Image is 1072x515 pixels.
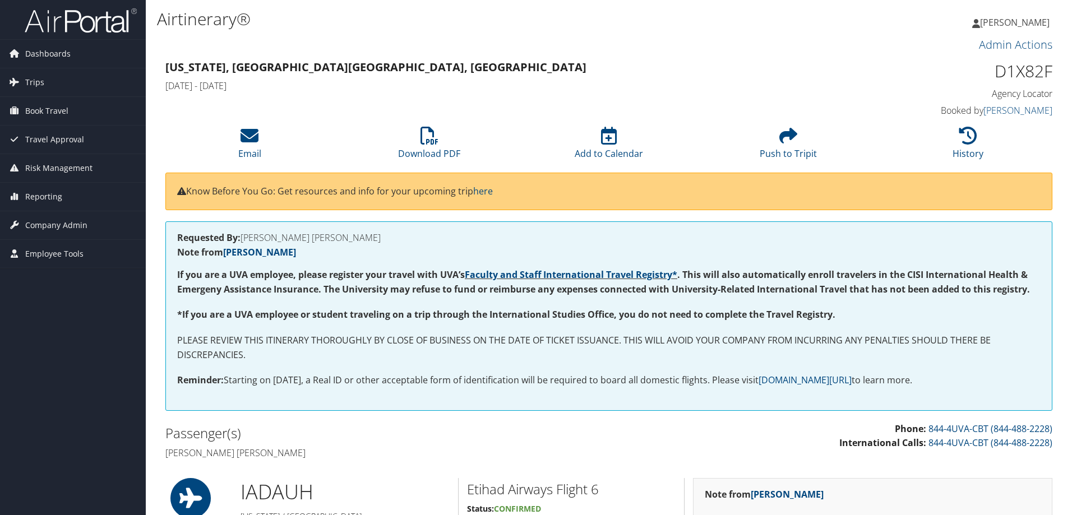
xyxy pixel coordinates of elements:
a: here [473,185,493,197]
h4: Booked by [843,104,1052,117]
p: PLEASE REVIEW THIS ITINERARY THOROUGHLY BY CLOSE OF BUSINESS ON THE DATE OF TICKET ISSUANCE. THIS... [177,333,1041,362]
a: Download PDF [398,133,460,160]
span: Company Admin [25,211,87,239]
h2: Etihad Airways Flight 6 [467,480,676,499]
a: [PERSON_NAME] [751,488,824,500]
strong: Note from [177,246,296,258]
strong: Status: [467,503,494,514]
a: Email [238,133,261,160]
strong: Phone: [895,423,926,435]
a: Faculty and Staff International Travel Registry* [465,268,677,281]
a: [PERSON_NAME] [983,104,1052,117]
strong: If you are a UVA employee, please register your travel with UVA’s . This will also automatically ... [177,268,1030,295]
a: [PERSON_NAME] [223,246,296,258]
span: Travel Approval [25,126,84,154]
strong: International Calls: [839,437,926,449]
h4: [DATE] - [DATE] [165,80,826,92]
h4: Agency Locator [843,87,1052,100]
h1: Airtinerary® [157,7,760,31]
span: Reporting [25,183,62,211]
h4: [PERSON_NAME] [PERSON_NAME] [177,233,1041,242]
span: Dashboards [25,40,71,68]
span: Confirmed [494,503,541,514]
img: airportal-logo.png [25,7,137,34]
strong: Note from [705,488,824,500]
a: History [953,133,983,160]
strong: [US_STATE], [GEOGRAPHIC_DATA] [GEOGRAPHIC_DATA], [GEOGRAPHIC_DATA] [165,59,586,75]
h1: D1X82F [843,59,1052,83]
strong: Requested By: [177,231,241,244]
span: [PERSON_NAME] [980,16,1050,29]
p: Starting on [DATE], a Real ID or other acceptable form of identification will be required to boar... [177,373,1041,388]
strong: Reminder: [177,374,224,386]
span: Book Travel [25,97,68,125]
strong: *If you are a UVA employee or student traveling on a trip through the International Studies Offic... [177,308,835,321]
a: Add to Calendar [575,133,643,160]
a: [PERSON_NAME] [972,6,1061,39]
a: Push to Tripit [760,133,817,160]
h4: [PERSON_NAME] [PERSON_NAME] [165,447,600,459]
a: 844-4UVA-CBT (844-488-2228) [928,437,1052,449]
a: [DOMAIN_NAME][URL] [759,374,852,386]
span: Risk Management [25,154,93,182]
p: Know Before You Go: Get resources and info for your upcoming trip [177,184,1041,199]
span: Trips [25,68,44,96]
a: Admin Actions [979,37,1052,52]
h1: IAD AUH [241,478,450,506]
a: 844-4UVA-CBT (844-488-2228) [928,423,1052,435]
h2: Passenger(s) [165,424,600,443]
span: Employee Tools [25,240,84,268]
